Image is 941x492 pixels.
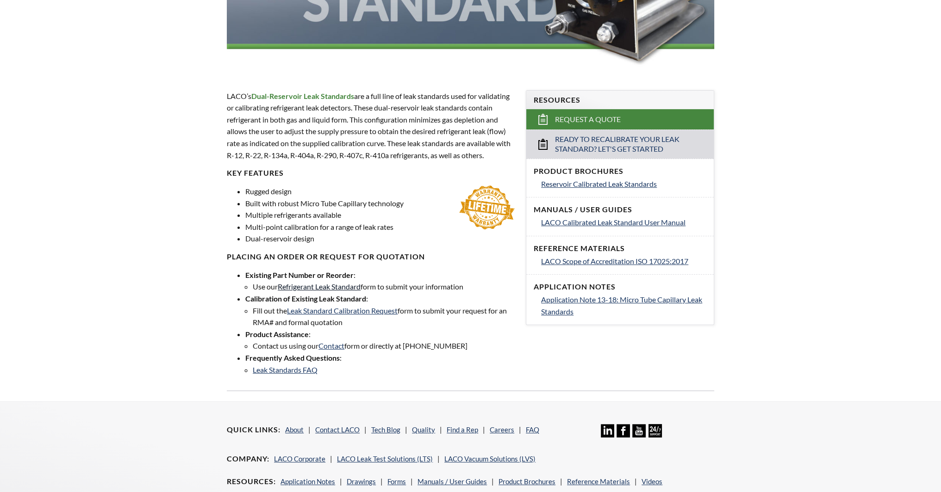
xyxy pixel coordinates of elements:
[245,293,515,328] li: :
[227,90,515,161] p: LACO’s are a full line of leak standards used for validating or calibrating refrigerant leak dete...
[227,425,280,435] h4: Quick Links
[648,424,662,437] img: 24/7 Support Icon
[227,168,515,178] h4: key FEATURES
[245,197,515,209] li: Built with robust Micro Tube Capillary technology
[418,477,487,486] a: Manuals / User Guides
[648,430,662,439] a: 24/7 Support
[337,455,433,463] a: LACO Leak Test Solutions (LTS)
[253,281,515,293] li: Use our form to submit your information
[541,216,706,228] a: LACO Calibrated Leak Standard User Manual
[245,269,515,293] li: :
[459,185,515,229] img: Lifetime-Warranty.png
[278,282,361,291] a: Refrigerant Leak Standard
[245,221,515,233] li: Multi-point calibration for a range of leak rates
[526,129,714,159] a: Ready to Recalibrate Your Leak Standard? Let's Get Started
[444,455,536,463] a: LACO Vacuum Solutions (LVS)
[280,477,335,486] a: Application Notes
[541,179,657,188] span: Reservoir Calibrated Leak Standards
[245,330,309,338] strong: Product Assistance
[274,455,325,463] a: LACO Corporate
[526,425,539,434] a: FAQ
[387,477,406,486] a: Forms
[534,282,706,292] h4: Application Notes
[315,425,360,434] a: Contact LACO
[412,425,435,434] a: Quality
[541,255,706,267] a: LACO Scope of Accreditation ISO 17025:2017
[541,218,685,227] span: LACO Calibrated Leak Standard User Manual
[567,477,630,486] a: Reference Materials
[245,233,515,245] li: Dual-reservoir design
[245,352,515,375] li: :
[534,244,706,253] h4: Reference Materials
[447,425,478,434] a: Find a Rep
[499,477,555,486] a: Product Brochures
[541,295,702,316] span: Application Note 13-18: Micro Tube Capillary Leak Standards
[251,92,354,100] strong: Dual-Reservoir Leak Standards
[541,257,688,265] span: LACO Scope of Accreditation ISO 17025:2017
[245,185,515,197] li: Rugged design
[534,205,706,215] h4: Manuals / User Guides
[541,178,706,190] a: Reservoir Calibrated Leak Standards
[534,95,706,105] h4: Resources
[253,365,318,374] a: Leak Standards FAQ
[227,252,515,262] h4: PLACING AN ORDER OR REQUEST FOR QUOTATION
[245,328,515,352] li: :
[287,306,398,315] a: Leak Standard Calibration Request
[285,425,304,434] a: About
[347,477,376,486] a: Drawings
[245,209,515,221] li: Multiple refrigerants available
[555,135,687,154] span: Ready to Recalibrate Your Leak Standard? Let's Get Started
[253,305,515,328] li: Fill out the form to submit your request for an RMA# and formal quotation
[245,353,340,362] strong: Frequently Asked Questions
[642,477,662,486] a: Videos
[526,109,714,129] a: Request a Quote
[541,294,706,317] a: Application Note 13-18: Micro Tube Capillary Leak Standards
[490,425,514,434] a: Careers
[318,341,344,350] a: Contact
[245,271,354,279] strong: Existing Part Number or Reorder
[371,425,400,434] a: Tech Blog
[227,454,269,464] h4: Company
[555,115,621,124] span: Request a Quote
[227,477,276,486] h4: Resources
[253,340,515,352] li: Contact us using our form or directly at [PHONE_NUMBER]
[245,294,366,303] strong: Calibration of Existing Leak Standard
[534,166,706,176] h4: Product Brochures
